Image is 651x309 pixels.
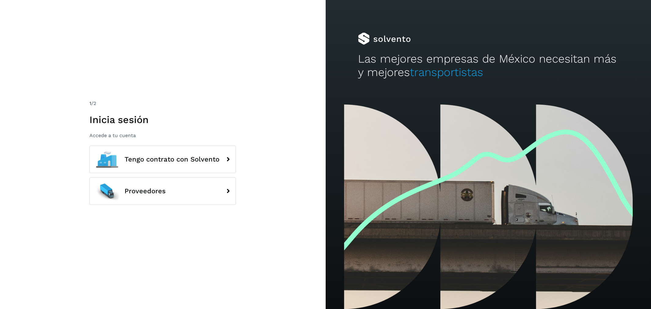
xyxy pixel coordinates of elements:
[125,156,219,163] span: Tengo contrato con Solvento
[89,177,236,205] button: Proveedores
[125,187,166,195] span: Proveedores
[89,100,91,106] span: 1
[89,133,236,138] p: Accede a tu cuenta
[358,52,618,79] h2: Las mejores empresas de México necesitan más y mejores
[89,114,236,125] h1: Inicia sesión
[89,146,236,173] button: Tengo contrato con Solvento
[89,100,236,107] div: /2
[410,66,483,79] span: transportistas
